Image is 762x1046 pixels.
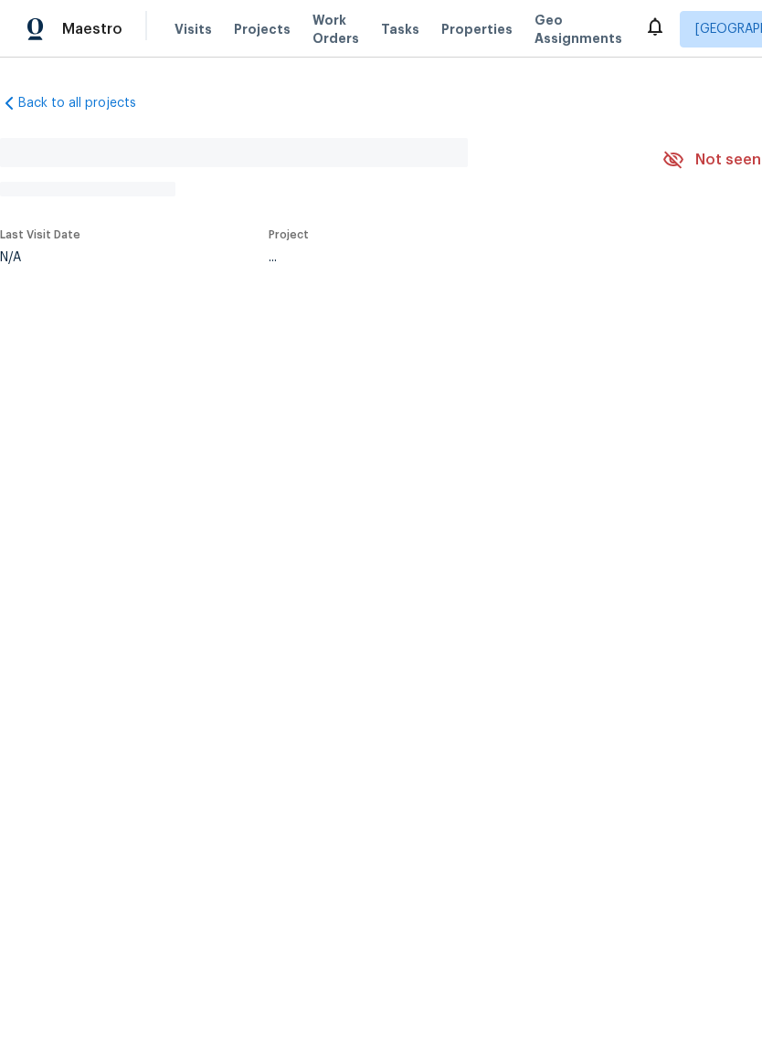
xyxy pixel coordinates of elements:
[234,20,291,38] span: Projects
[62,20,122,38] span: Maestro
[269,251,619,264] div: ...
[175,20,212,38] span: Visits
[441,20,513,38] span: Properties
[312,11,359,48] span: Work Orders
[269,229,309,240] span: Project
[534,11,622,48] span: Geo Assignments
[381,23,419,36] span: Tasks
